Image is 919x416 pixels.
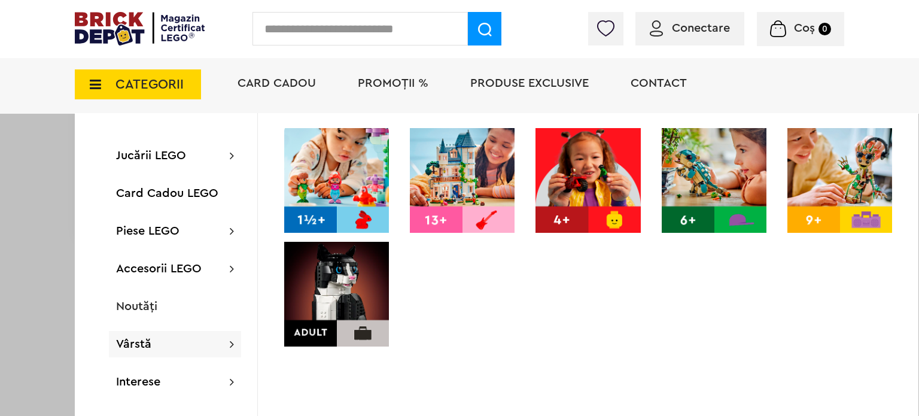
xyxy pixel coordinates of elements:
[470,77,589,89] a: Produse exclusive
[631,77,687,89] a: Contact
[358,77,428,89] a: PROMOȚII %
[672,22,730,34] span: Conectare
[818,23,831,35] small: 0
[794,22,815,34] span: Coș
[116,150,186,162] a: Jucării LEGO
[238,77,316,89] a: Card Cadou
[650,22,730,34] a: Conectare
[115,78,184,91] span: CATEGORII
